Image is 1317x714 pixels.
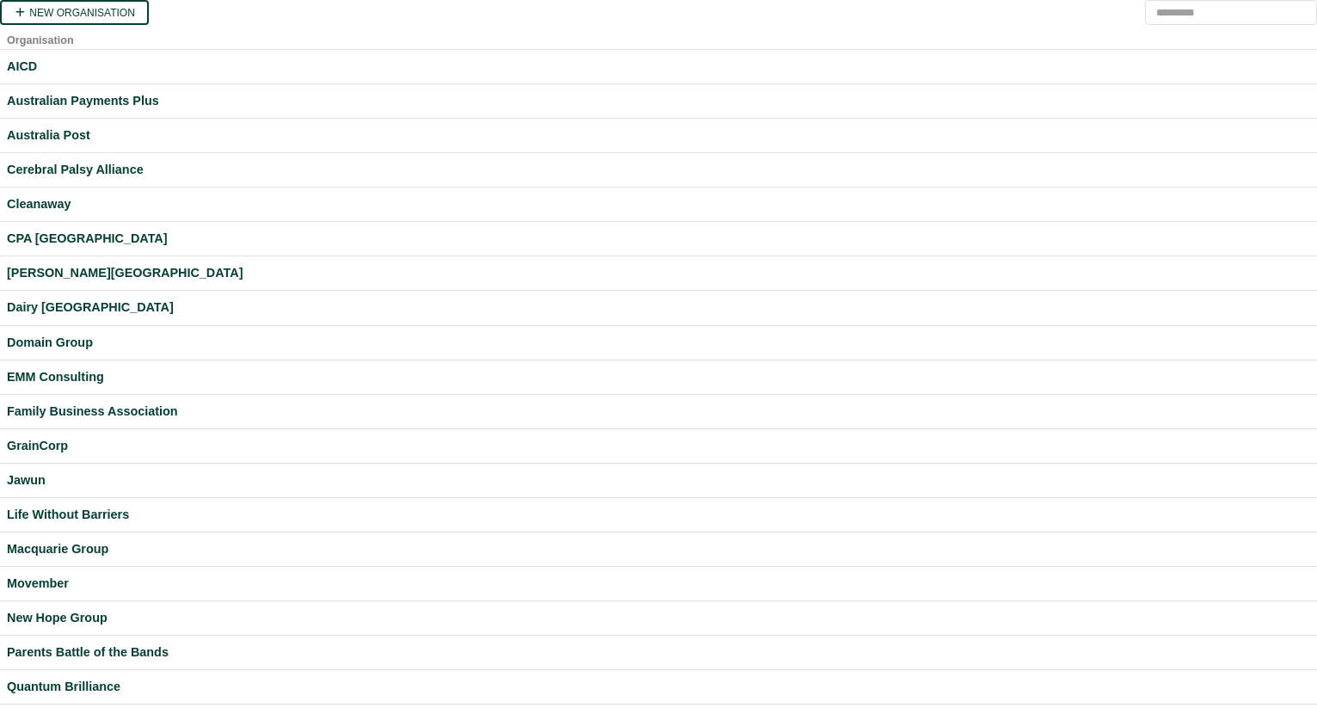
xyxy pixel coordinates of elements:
a: Cerebral Palsy Alliance [7,160,1310,180]
a: Macquarie Group [7,539,1310,559]
a: Australian Payments Plus [7,91,1310,111]
a: GrainCorp [7,436,1310,456]
a: [PERSON_NAME][GEOGRAPHIC_DATA] [7,263,1310,283]
a: Domain Group [7,333,1310,353]
a: Parents Battle of the Bands [7,643,1310,662]
a: Australia Post [7,126,1310,145]
a: AICD [7,57,1310,77]
a: Dairy [GEOGRAPHIC_DATA] [7,298,1310,317]
a: Jawun [7,471,1310,490]
a: Movember [7,574,1310,594]
a: Cleanaway [7,194,1310,214]
a: CPA [GEOGRAPHIC_DATA] [7,229,1310,249]
a: New Hope Group [7,608,1310,628]
a: Family Business Association [7,402,1310,422]
a: Life Without Barriers [7,505,1310,525]
a: Quantum Brilliance [7,677,1310,697]
a: EMM Consulting [7,367,1310,387]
